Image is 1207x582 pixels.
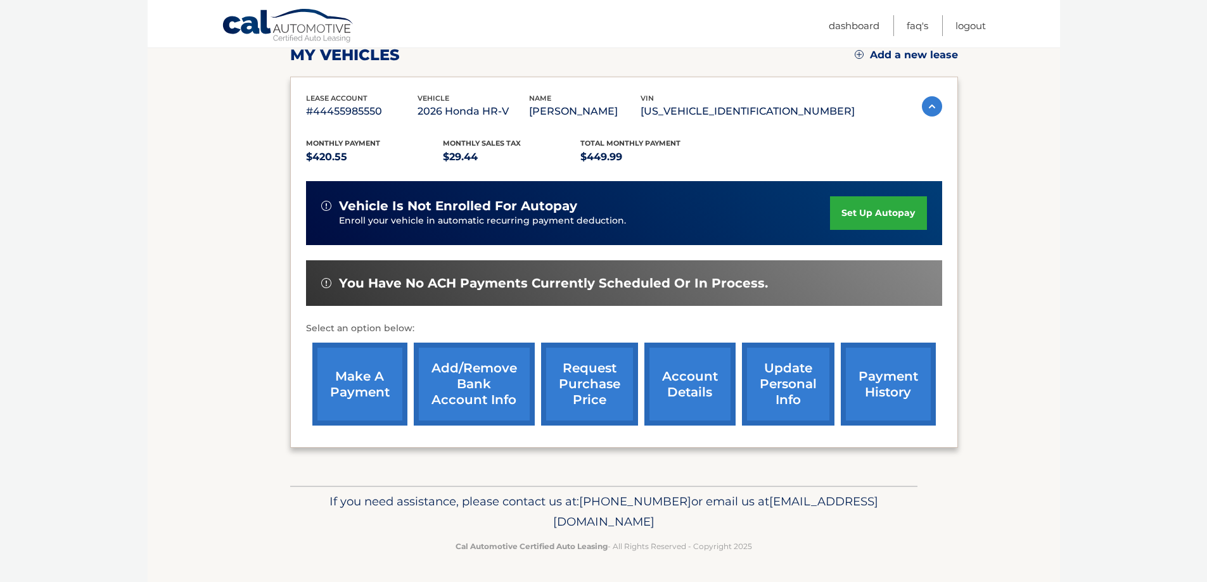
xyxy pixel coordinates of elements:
a: Cal Automotive [222,8,355,45]
a: Add/Remove bank account info [414,343,535,426]
p: [US_VEHICLE_IDENTIFICATION_NUMBER] [641,103,855,120]
span: vin [641,94,654,103]
span: vehicle [418,94,449,103]
p: $449.99 [580,148,718,166]
p: #44455985550 [306,103,418,120]
img: add.svg [855,50,864,59]
span: vehicle is not enrolled for autopay [339,198,577,214]
a: Logout [955,15,986,36]
p: - All Rights Reserved - Copyright 2025 [298,540,909,553]
span: name [529,94,551,103]
p: 2026 Honda HR-V [418,103,529,120]
span: You have no ACH payments currently scheduled or in process. [339,275,768,291]
img: alert-white.svg [321,278,331,288]
p: $29.44 [443,148,580,166]
h2: my vehicles [290,46,400,65]
strong: Cal Automotive Certified Auto Leasing [456,541,608,551]
a: make a payment [312,343,407,426]
a: account details [644,343,736,426]
img: accordion-active.svg [922,96,942,117]
a: request purchase price [541,343,638,426]
p: [PERSON_NAME] [529,103,641,120]
a: Dashboard [829,15,879,36]
span: Monthly Payment [306,139,380,148]
span: [PHONE_NUMBER] [579,494,691,509]
a: FAQ's [907,15,928,36]
p: If you need assistance, please contact us at: or email us at [298,491,909,532]
span: [EMAIL_ADDRESS][DOMAIN_NAME] [553,494,878,529]
p: Enroll your vehicle in automatic recurring payment deduction. [339,214,831,228]
span: Total Monthly Payment [580,139,680,148]
a: Add a new lease [855,49,958,61]
a: payment history [841,343,936,426]
a: set up autopay [830,196,926,230]
p: $420.55 [306,148,444,166]
p: Select an option below: [306,321,942,336]
a: update personal info [742,343,834,426]
span: Monthly sales Tax [443,139,521,148]
img: alert-white.svg [321,201,331,211]
span: lease account [306,94,367,103]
